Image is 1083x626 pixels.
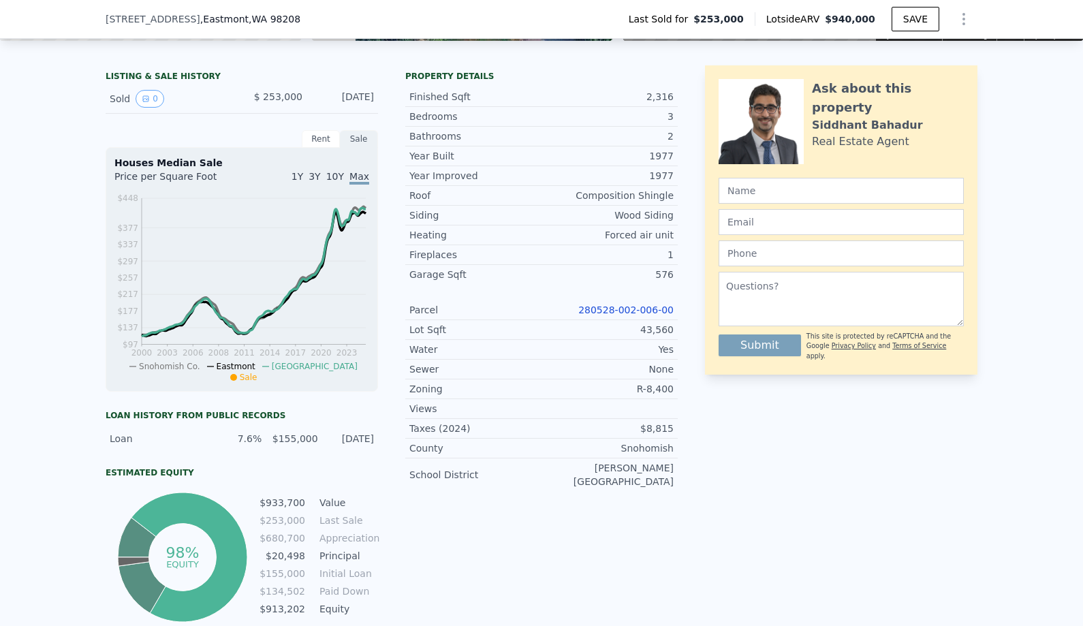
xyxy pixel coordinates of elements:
[259,584,306,599] td: $134,502
[117,289,138,299] tspan: $217
[166,544,199,561] tspan: 98%
[806,332,964,361] div: This site is protected by reCAPTCHA and the Google and apply.
[409,362,541,376] div: Sewer
[541,248,674,262] div: 1
[409,129,541,143] div: Bathrooms
[409,303,541,317] div: Parcel
[409,343,541,356] div: Water
[409,208,541,222] div: Siding
[131,348,153,358] tspan: 2000
[200,12,300,26] span: , Eastmont
[117,323,138,332] tspan: $137
[541,129,674,143] div: 2
[317,584,378,599] td: Paid Down
[110,90,231,108] div: Sold
[541,441,674,455] div: Snohomish
[117,193,138,203] tspan: $448
[110,432,206,445] div: Loan
[719,178,964,204] input: Name
[541,422,674,435] div: $8,815
[106,410,378,421] div: Loan history from public records
[541,362,674,376] div: None
[136,90,164,108] button: View historical data
[157,348,178,358] tspan: 2003
[541,323,674,337] div: 43,560
[183,348,204,358] tspan: 2006
[409,228,541,242] div: Heating
[812,117,923,134] div: Siddhant Bahadur
[541,343,674,356] div: Yes
[259,566,306,581] td: $155,000
[812,79,964,117] div: Ask about this property
[541,268,674,281] div: 576
[349,171,369,185] span: Max
[317,601,378,616] td: Equity
[409,248,541,262] div: Fireplaces
[317,495,378,510] td: Value
[409,402,541,416] div: Views
[249,14,300,25] span: , WA 98208
[123,340,138,349] tspan: $97
[311,348,332,358] tspan: 2020
[541,149,674,163] div: 1977
[409,169,541,183] div: Year Improved
[260,348,281,358] tspan: 2014
[336,348,358,358] tspan: 2023
[139,362,200,371] span: Snohomish Co.
[259,495,306,510] td: $933,700
[409,268,541,281] div: Garage Sqft
[272,362,358,371] span: [GEOGRAPHIC_DATA]
[541,461,674,488] div: [PERSON_NAME][GEOGRAPHIC_DATA]
[578,304,674,315] a: 280528-002-006-00
[812,134,909,150] div: Real Estate Agent
[719,240,964,266] input: Phone
[541,208,674,222] div: Wood Siding
[166,559,199,569] tspan: equity
[541,228,674,242] div: Forced air unit
[409,382,541,396] div: Zoning
[106,71,378,84] div: LISTING & SALE HISTORY
[541,90,674,104] div: 2,316
[114,156,369,170] div: Houses Median Sale
[254,91,302,102] span: $ 253,000
[629,12,694,26] span: Last Sold for
[317,548,378,563] td: Principal
[409,422,541,435] div: Taxes (2024)
[541,189,674,202] div: Composition Shingle
[892,7,939,31] button: SAVE
[114,170,242,191] div: Price per Square Foot
[217,362,255,371] span: Eastmont
[950,5,977,33] button: Show Options
[309,171,320,182] span: 3Y
[106,467,378,478] div: Estimated Equity
[292,171,303,182] span: 1Y
[259,531,306,546] td: $680,700
[302,130,340,148] div: Rent
[409,90,541,104] div: Finished Sqft
[240,373,257,382] span: Sale
[214,432,262,445] div: 7.6%
[541,382,674,396] div: R-8,400
[117,257,138,266] tspan: $297
[832,342,876,349] a: Privacy Policy
[313,90,374,108] div: [DATE]
[326,171,344,182] span: 10Y
[405,71,678,82] div: Property details
[106,12,200,26] span: [STREET_ADDRESS]
[317,513,378,528] td: Last Sale
[117,273,138,283] tspan: $257
[693,12,744,26] span: $253,000
[409,189,541,202] div: Roof
[117,223,138,233] tspan: $377
[409,441,541,455] div: County
[259,601,306,616] td: $913,202
[270,432,317,445] div: $155,000
[340,130,378,148] div: Sale
[259,513,306,528] td: $253,000
[326,432,374,445] div: [DATE]
[766,12,825,26] span: Lotside ARV
[541,169,674,183] div: 1977
[117,307,138,316] tspan: $177
[317,566,378,581] td: Initial Loan
[719,209,964,235] input: Email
